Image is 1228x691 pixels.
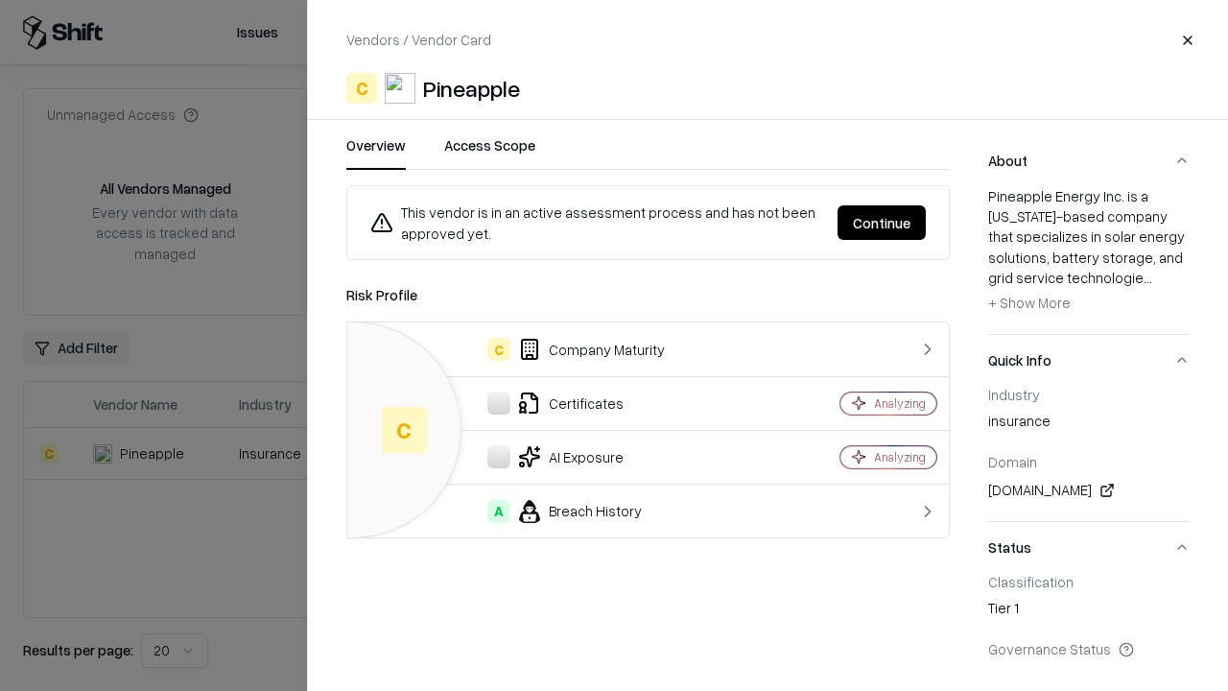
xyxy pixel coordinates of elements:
span: ... [1144,269,1152,286]
button: About [988,135,1190,186]
div: insurance [988,411,1190,438]
div: AI Exposure [363,445,773,468]
button: Overview [346,135,406,170]
div: This vendor is in an active assessment process and has not been approved yet. [370,202,822,244]
div: Breach History [363,500,773,523]
button: Continue [838,205,926,240]
div: C [381,407,427,453]
div: Analyzing [874,395,926,412]
div: Quick Info [988,386,1190,521]
div: Company Maturity [363,338,773,361]
div: Industry [988,386,1190,403]
div: Classification [988,573,1190,590]
div: A [487,500,510,523]
button: Access Scope [444,135,535,170]
div: C [346,73,377,104]
div: Analyzing [874,449,926,465]
div: [DOMAIN_NAME] [988,479,1190,502]
span: + Show More [988,294,1071,311]
div: Pineapple [423,73,520,104]
div: Pineapple Energy Inc. is a [US_STATE]-based company that specializes in solar energy solutions, b... [988,186,1190,319]
div: C [487,338,510,361]
button: Quick Info [988,335,1190,386]
div: About [988,186,1190,334]
img: Pineapple [385,73,415,104]
div: Domain [988,453,1190,470]
div: Risk Profile [346,283,950,306]
button: + Show More [988,288,1071,319]
div: Governance Status [988,640,1190,657]
div: Tier 1 [988,598,1190,625]
div: Certificates [363,392,773,415]
p: Vendors / Vendor Card [346,30,491,50]
button: Status [988,522,1190,573]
